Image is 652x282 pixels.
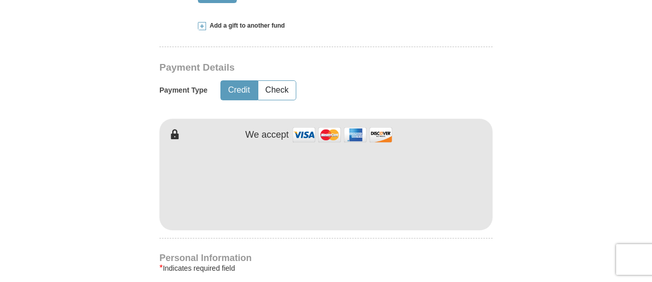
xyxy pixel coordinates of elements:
[159,262,493,274] div: Indicates required field
[206,21,285,30] span: Add a gift to another fund
[159,254,493,262] h4: Personal Information
[221,81,257,100] button: Credit
[258,81,296,100] button: Check
[246,129,289,141] h4: We accept
[159,86,208,95] h5: Payment Type
[159,62,421,74] h3: Payment Details
[291,124,394,146] img: credit cards accepted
